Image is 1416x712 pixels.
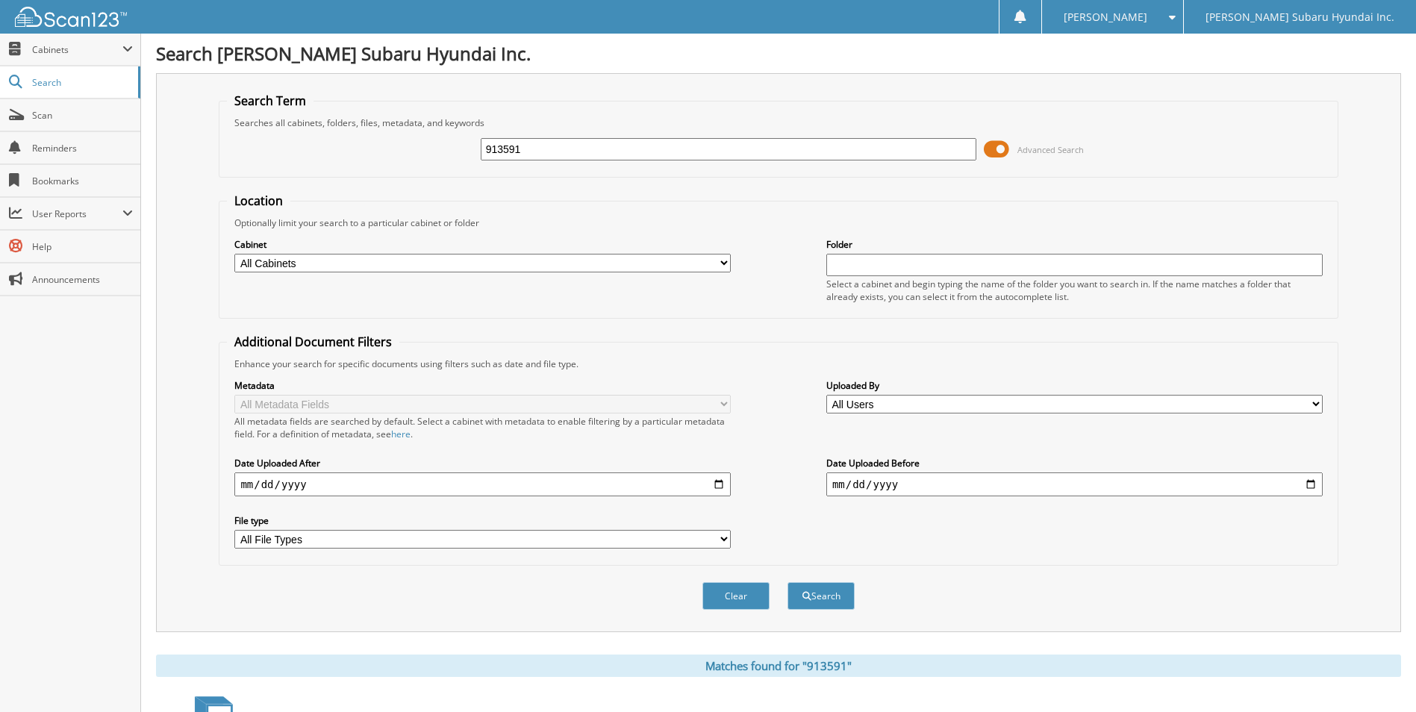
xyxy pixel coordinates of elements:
div: Matches found for "913591" [156,655,1401,677]
h1: Search [PERSON_NAME] Subaru Hyundai Inc. [156,41,1401,66]
span: Search [32,76,131,89]
span: Reminders [32,142,133,154]
img: scan123-logo-white.svg [15,7,127,27]
iframe: Chat Widget [1341,640,1416,712]
label: Date Uploaded After [234,457,731,469]
div: Select a cabinet and begin typing the name of the folder you want to search in. If the name match... [826,278,1323,303]
div: All metadata fields are searched by default. Select a cabinet with metadata to enable filtering b... [234,415,731,440]
label: File type [234,514,731,527]
div: Searches all cabinets, folders, files, metadata, and keywords [227,116,1329,129]
label: Folder [826,238,1323,251]
span: User Reports [32,207,122,220]
legend: Additional Document Filters [227,334,399,350]
span: Scan [32,109,133,122]
label: Uploaded By [826,379,1323,392]
label: Metadata [234,379,731,392]
button: Clear [702,582,770,610]
span: Help [32,240,133,253]
span: [PERSON_NAME] [1064,13,1147,22]
span: [PERSON_NAME] Subaru Hyundai Inc. [1206,13,1394,22]
span: Cabinets [32,43,122,56]
span: Bookmarks [32,175,133,187]
legend: Location [227,193,290,209]
input: end [826,472,1323,496]
span: Announcements [32,273,133,286]
input: start [234,472,731,496]
label: Date Uploaded Before [826,457,1323,469]
a: here [391,428,411,440]
label: Cabinet [234,238,731,251]
div: Enhance your search for specific documents using filters such as date and file type. [227,357,1329,370]
span: Advanced Search [1017,144,1084,155]
div: Optionally limit your search to a particular cabinet or folder [227,216,1329,229]
legend: Search Term [227,93,314,109]
button: Search [787,582,855,610]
